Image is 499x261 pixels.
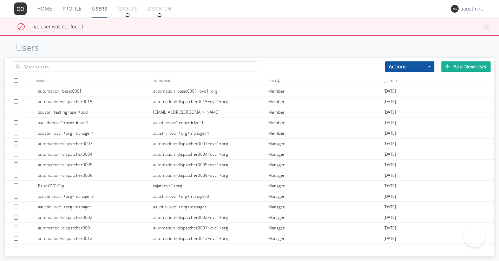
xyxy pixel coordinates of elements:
[153,86,268,96] div: automation+basic0001+ovc1+org
[383,212,396,223] span: [DATE]
[268,212,383,222] div: Manager
[383,191,396,202] span: [DATE]
[153,128,268,138] div: aaustin+ovc1+org+manager4
[153,233,268,243] div: automation+dispatcher0012+ovc1+org
[267,75,383,86] div: ROLE
[268,149,383,159] div: Manager
[268,191,383,201] div: Manager
[38,118,153,128] div: aaustin+ovc1+org+driver1
[14,2,27,15] img: 373638.png
[5,202,494,212] a: aaustin+ovc1+org+manageraaustin+ovc1+org+managerManager[DATE]
[268,223,383,233] div: Manager
[460,5,487,12] div: aaustin+ovc1+org
[268,233,383,243] div: Manager
[268,181,383,191] div: Manager
[153,139,268,149] div: automation+dispatcher0007+ovc1+org
[268,96,383,107] div: Member
[5,233,494,244] a: automation+dispatcher0012automation+dispatcher0012+ovc1+orgManager[DATE]
[5,223,494,233] a: automation+dispatcher0001automation+dispatcher0001+ovc1+orgManager[DATE]
[153,244,268,254] div: automation+dispatcher0011+ovc1+org
[5,244,494,254] a: automation+dispatcher0011automation+dispatcher0011+ovc1+orgManager[DATE]
[383,170,396,181] span: [DATE]
[38,202,153,212] div: aaustin+ovc1+org+manager
[38,191,153,201] div: aaustin+ovc1+org+manager3
[383,107,396,118] span: [DATE]
[383,244,396,254] span: [DATE]
[383,96,396,107] span: [DATE]
[268,160,383,170] div: Manager
[153,191,268,201] div: aaustin+ovc1+org+manager3
[383,75,499,86] div: JOINED
[385,61,434,72] button: Actions
[34,75,151,86] div: NAMES
[268,139,383,149] div: Manager
[153,107,268,117] div: [EMAIL_ADDRESS][DOMAIN_NAME]
[38,160,153,170] div: automation+dispatcher0005
[5,139,494,149] a: automation+dispatcher0007automation+dispatcher0007+ovc1+orgManager[DATE]
[268,128,383,138] div: Member
[5,86,494,96] a: automation+basic0001automation+basic0001+ovc1+orgMember[DATE]
[38,149,153,159] div: automation+dispatcher0004
[441,61,491,72] div: Add New User
[153,202,268,212] div: aaustin+ovc1+org+manager
[38,86,153,96] div: automation+basic0001
[38,223,153,233] div: automation+dispatcher0001
[268,202,383,212] div: Manager
[383,86,396,96] span: [DATE]
[268,170,383,180] div: Manager
[153,160,268,170] div: automation+dispatcher0005+ovc1+org
[151,75,267,86] div: USERNAME
[5,160,494,170] a: automation+dispatcher0005automation+dispatcher0005+ovc1+orgManager[DATE]
[13,61,257,72] input: Search users
[38,233,153,243] div: automation+dispatcher0012
[383,139,396,149] span: [DATE]
[38,170,153,180] div: automation+dispatcher0009
[38,181,153,191] div: Rajat OVC Org
[383,202,396,212] span: [DATE]
[383,128,396,139] span: [DATE]
[153,149,268,159] div: automation+dispatcher0004+ovc1+org
[5,170,494,181] a: automation+dispatcher0009automation+dispatcher0009+ovc1+orgManager[DATE]
[153,96,268,107] div: automation+dispatcher0015+ovc1+org
[5,212,494,223] a: automation+dispatcher0002automation+dispatcher0002+ovc1+orgManager[DATE]
[153,181,268,191] div: rajat+ovc1+org
[153,118,268,128] div: aaustin+ovc1+org+driver1
[38,96,153,107] div: automation+dispatcher0015
[5,23,83,30] span: That user was not found
[383,160,396,170] span: [DATE]
[5,96,494,107] a: automation+dispatcher0015automation+dispatcher0015+ovc1+orgMember[DATE]
[38,128,153,138] div: aaustin+ovc1+org+manager4
[5,128,494,139] a: aaustin+ovc1+org+manager4aaustin+ovc1+org+manager4Member[DATE]
[38,107,153,117] div: aaustin+testing+user+add
[38,244,153,254] div: automation+dispatcher0011
[157,13,162,18] img: spin.svg
[153,223,268,233] div: automation+dispatcher0001+ovc1+org
[38,139,153,149] div: automation+dispatcher0007
[268,107,383,117] div: Member
[5,149,494,160] a: automation+dispatcher0004automation+dispatcher0004+ovc1+orgManager[DATE]
[153,170,268,180] div: automation+dispatcher0009+ovc1+org
[445,64,450,69] img: plus.svg
[5,118,494,128] a: aaustin+ovc1+org+driver1aaustin+ovc1+org+driver1Member[DATE]
[268,244,383,254] div: Manager
[5,181,494,191] a: Rajat OVC Orgrajat+ovc1+orgManager[DATE]
[125,13,130,18] img: spin.svg
[383,223,396,233] span: [DATE]
[383,233,396,244] span: [DATE]
[38,212,153,222] div: automation+dispatcher0002
[464,226,485,247] iframe: Toggle Customer Support
[153,212,268,222] div: automation+dispatcher0002+ovc1+org
[451,5,459,13] img: 373638.png
[383,149,396,160] span: [DATE]
[268,118,383,128] div: Member
[268,86,383,96] div: Member
[383,181,396,191] span: [DATE]
[5,191,494,202] a: aaustin+ovc1+org+manager3aaustin+ovc1+org+manager3Manager[DATE]
[383,118,396,128] span: [DATE]
[5,107,494,118] a: aaustin+testing+user+add[EMAIL_ADDRESS][DOMAIN_NAME]Member[DATE]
